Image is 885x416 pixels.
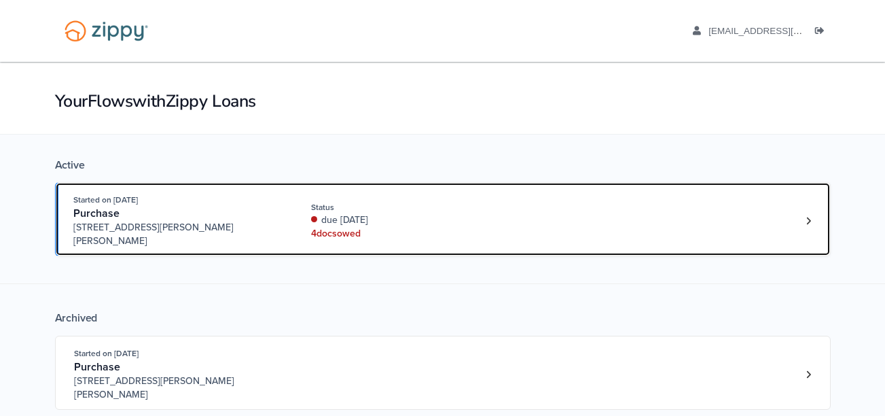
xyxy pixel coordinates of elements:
span: Started on [DATE] [74,349,139,358]
a: Open loan 4201219 [55,182,831,256]
h1: Your Flows with Zippy Loans [55,90,831,113]
span: Started on [DATE] [73,195,138,205]
a: Loan number 3844698 [799,364,819,385]
img: Logo [56,14,157,48]
div: 4 doc s owed [311,227,492,241]
div: Archived [55,311,831,325]
div: Active [55,158,831,172]
a: Log out [815,26,830,39]
span: [STREET_ADDRESS][PERSON_NAME][PERSON_NAME] [74,375,281,402]
span: Purchase [74,360,120,374]
span: [STREET_ADDRESS][PERSON_NAME][PERSON_NAME] [73,221,281,248]
span: andcook84@outlook.com [708,26,864,36]
a: edit profile [693,26,865,39]
div: Status [311,201,492,213]
a: Open loan 3844698 [55,336,831,410]
span: Purchase [73,207,120,220]
a: Loan number 4201219 [799,211,819,231]
div: due [DATE] [311,213,492,227]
